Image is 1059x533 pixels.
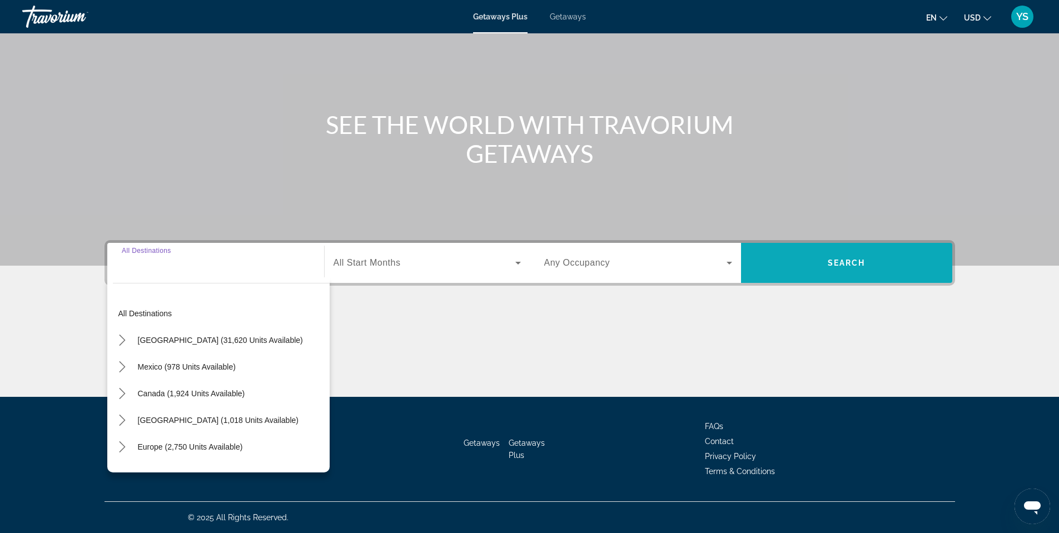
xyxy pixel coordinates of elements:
[113,357,132,377] button: Toggle Mexico (978 units available) submenu
[464,439,500,447] a: Getaways
[138,362,236,371] span: Mexico (978 units available)
[113,384,132,404] button: Toggle Canada (1,924 units available) submenu
[1015,489,1050,524] iframe: Кнопка запуска окна обмена сообщениями
[113,464,132,484] button: Toggle Australia (197 units available) submenu
[113,331,132,350] button: Toggle United States (31,620 units available) submenu
[122,247,171,254] span: All Destinations
[964,9,991,26] button: Change currency
[473,12,528,21] a: Getaways Plus
[132,330,309,350] button: Select destination: United States (31,620 units available)
[926,13,937,22] span: en
[705,437,734,446] a: Contact
[741,243,952,283] button: Search
[132,437,248,457] button: Select destination: Europe (2,750 units available)
[321,110,738,168] h1: SEE THE WORLD WITH TRAVORIUM GETAWAYS
[113,411,132,430] button: Toggle Caribbean & Atlantic Islands (1,018 units available) submenu
[22,2,133,31] a: Travorium
[132,357,241,377] button: Select destination: Mexico (978 units available)
[118,309,172,318] span: All destinations
[550,12,586,21] a: Getaways
[138,416,299,425] span: [GEOGRAPHIC_DATA] (1,018 units available)
[107,277,330,472] div: Destination options
[544,258,610,267] span: Any Occupancy
[705,467,775,476] a: Terms & Conditions
[705,452,756,461] a: Privacy Policy
[122,257,310,270] input: Select destination
[132,383,251,404] button: Select destination: Canada (1,924 units available)
[334,258,401,267] span: All Start Months
[828,258,866,267] span: Search
[138,442,243,451] span: Europe (2,750 units available)
[509,439,545,460] a: Getaways Plus
[964,13,981,22] span: USD
[138,389,245,398] span: Canada (1,924 units available)
[132,410,304,430] button: Select destination: Caribbean & Atlantic Islands (1,018 units available)
[138,336,303,345] span: [GEOGRAPHIC_DATA] (31,620 units available)
[113,303,330,323] button: Select destination: All destinations
[705,422,723,431] a: FAQs
[1016,11,1028,22] span: YS
[132,464,298,484] button: Select destination: Australia (197 units available)
[1008,5,1037,28] button: User Menu
[113,437,132,457] button: Toggle Europe (2,750 units available) submenu
[188,513,289,522] span: © 2025 All Rights Reserved.
[926,9,947,26] button: Change language
[107,243,952,283] div: Search widget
